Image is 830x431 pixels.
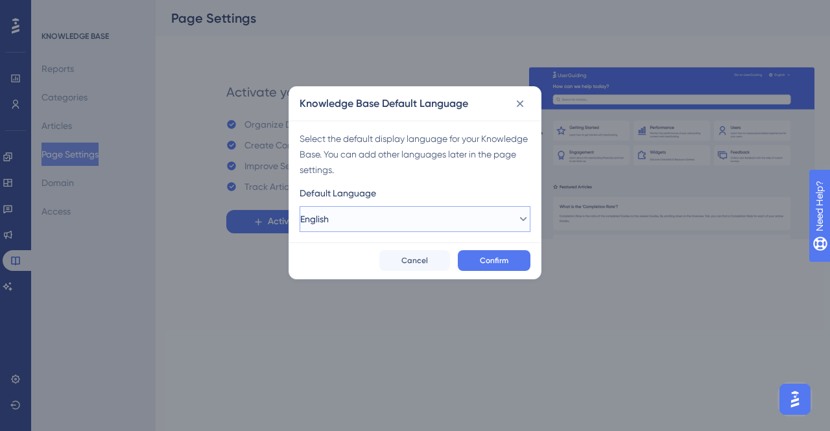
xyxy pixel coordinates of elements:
span: Cancel [401,255,428,266]
span: English [300,211,329,227]
h2: Knowledge Base Default Language [300,96,468,111]
span: Default Language [300,185,376,201]
iframe: UserGuiding AI Assistant Launcher [776,380,814,419]
div: Select the default display language for your Knowledge Base. You can add other languages later in... [300,131,530,178]
span: Confirm [480,255,508,266]
span: Need Help? [30,3,81,19]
